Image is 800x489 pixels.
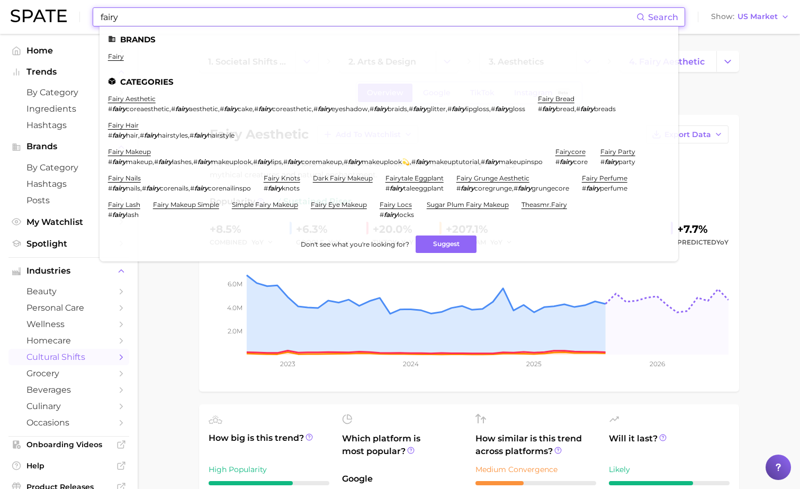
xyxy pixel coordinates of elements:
a: My Watchlist [8,214,129,230]
span: # [555,158,560,166]
tspan: 2024 [402,360,418,368]
span: grocery [26,368,111,378]
div: +7.7% [677,221,729,238]
span: by Category [26,162,111,173]
span: occasions [26,418,111,428]
a: fairy lash [108,201,140,209]
span: # [370,105,374,113]
span: makeuplook [211,158,251,166]
a: Hashtags [8,176,129,192]
span: grungecore [532,184,569,192]
span: personal care [26,303,111,313]
span: Brands [26,142,111,151]
a: Home [8,42,129,59]
a: beverages [8,382,129,398]
span: Trends [26,67,111,77]
span: lash [126,211,139,219]
span: # [108,211,112,219]
span: hairstyle [208,131,235,139]
a: grocery [8,365,129,382]
span: braids [388,105,407,113]
span: makeuptutorial [429,158,479,166]
span: How big is this trend? [209,432,329,458]
a: fairy [108,52,124,60]
span: # [481,158,485,166]
span: beauty [26,286,111,296]
li: Brands [108,35,670,44]
div: Likely [609,463,730,476]
em: fairy [374,105,388,113]
em: fairy [318,105,331,113]
span: lashes [172,158,192,166]
button: Change Category [716,51,739,72]
a: Posts [8,192,129,209]
span: # [142,184,146,192]
em: fairy [112,211,126,219]
span: # [190,184,194,192]
span: core [573,158,588,166]
span: # [514,184,518,192]
button: Brands [8,139,129,155]
button: Suggest [416,236,477,253]
span: # [108,105,112,113]
a: culinary [8,398,129,414]
span: cake [238,105,253,113]
em: fairy [112,158,126,166]
span: homecare [26,336,111,346]
button: Trends [8,64,129,80]
span: party [618,158,635,166]
span: culinary [26,401,111,411]
button: ShowUS Market [708,10,792,24]
div: 7 / 10 [209,481,329,485]
input: Search here for a brand, industry, or ingredient [100,8,636,26]
span: # [190,131,194,139]
span: makeup [126,158,152,166]
a: fairy aesthetic [108,95,156,103]
span: # [447,105,452,113]
span: How similar is this trend across platforms? [475,432,596,458]
span: locks [398,211,414,219]
span: YoY [716,238,729,246]
tspan: 2025 [526,360,542,368]
em: fairy [416,158,429,166]
span: Spotlight [26,239,111,249]
tspan: 2023 [280,360,295,368]
em: fairy [112,184,126,192]
em: fairy [268,184,282,192]
span: # [491,105,495,113]
a: fairy locs [380,201,412,209]
span: # [108,158,112,166]
span: # [409,105,413,113]
em: fairy [158,158,172,166]
a: personal care [8,300,129,316]
div: , [538,105,616,113]
em: fairy [413,105,427,113]
span: Predicted [677,236,729,249]
li: Categories [108,77,670,86]
em: fairy [580,105,594,113]
span: Will it last? [609,432,730,458]
span: Search [648,12,678,22]
span: My Watchlist [26,217,111,227]
span: eyeshadow [331,105,368,113]
button: Industries [8,263,129,279]
span: # [193,158,197,166]
span: breads [594,105,616,113]
a: occasions [8,414,129,431]
em: fairy [194,184,208,192]
span: corenails [160,184,188,192]
a: dark fairy makeup [313,174,373,182]
div: , , [108,184,251,192]
a: Spotlight [8,236,129,252]
a: theasmr.fairy [522,201,567,209]
a: by Category [8,84,129,101]
em: fairy [485,158,499,166]
em: fairy [495,105,509,113]
span: # [264,184,268,192]
em: fairy [586,184,600,192]
em: fairy [287,158,301,166]
em: fairy [605,158,618,166]
div: , , , , , , , [108,158,543,166]
span: # [154,158,158,166]
a: by Category [8,159,129,176]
